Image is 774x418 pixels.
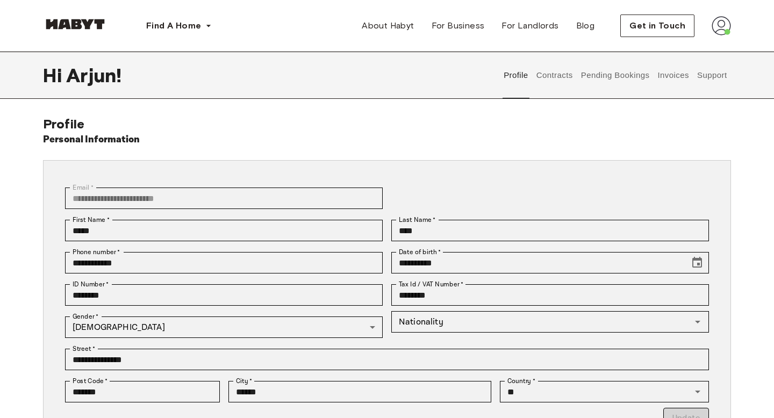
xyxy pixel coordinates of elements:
[620,15,694,37] button: Get in Touch
[73,344,95,354] label: Street
[66,64,121,87] span: Arjun !
[43,19,107,30] img: Habyt
[73,279,109,289] label: ID Number
[73,183,94,192] label: Email
[493,15,567,37] a: For Landlords
[535,52,574,99] button: Contracts
[501,19,558,32] span: For Landlords
[65,316,383,338] div: [DEMOGRAPHIC_DATA]
[65,188,383,209] div: You can't change your email address at the moment. Please reach out to customer support in case y...
[353,15,422,37] a: About Habyt
[73,215,110,225] label: First Name
[686,252,708,273] button: Choose date, selected date is Apr 30, 1996
[656,52,690,99] button: Invoices
[138,15,220,37] button: Find A Home
[43,116,84,132] span: Profile
[696,52,728,99] button: Support
[73,247,120,257] label: Phone number
[73,376,108,386] label: Post Code
[399,279,463,289] label: Tax Id / VAT Number
[690,314,705,329] button: Open
[690,384,705,399] button: Open
[236,376,253,386] label: City
[43,132,140,147] h6: Personal Information
[507,376,535,386] label: Country
[362,19,414,32] span: About Habyt
[579,52,651,99] button: Pending Bookings
[629,19,685,32] span: Get in Touch
[43,64,66,87] span: Hi
[423,15,493,37] a: For Business
[399,215,436,225] label: Last Name
[399,247,441,257] label: Date of birth
[146,19,201,32] span: Find A Home
[568,15,604,37] a: Blog
[73,312,98,321] label: Gender
[576,19,595,32] span: Blog
[712,16,731,35] img: avatar
[432,19,485,32] span: For Business
[503,52,530,99] button: Profile
[500,52,731,99] div: user profile tabs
